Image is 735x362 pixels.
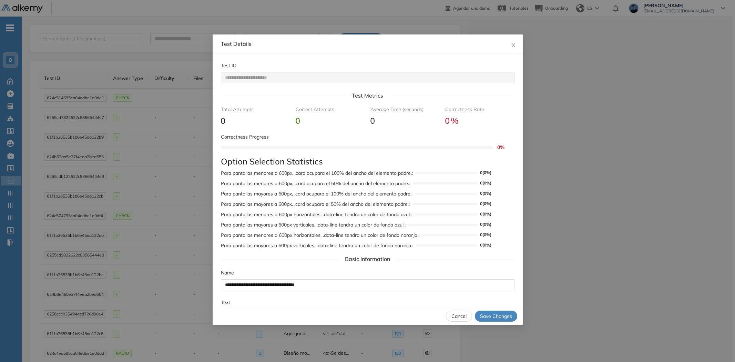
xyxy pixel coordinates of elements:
span: Para pantallas mayores a 600px, .card ocupara el 50% del ancho del elemento padre. : [221,200,410,208]
div: Test Details [221,40,514,48]
div: Widget de chat [612,283,735,362]
span: Para pantallas menores a 600px, .card ocupara el 50% del ancho del elemento padre. : [221,180,410,187]
span: 0 ( 0 %) [480,180,514,187]
span: Save Changes [480,312,512,320]
iframe: Chat Widget [612,283,735,362]
span: Para pantallas mayores a 600px, .card ocupara el 100% del ancho del elemento padre. : [221,190,412,198]
button: Save Changes [475,311,517,322]
span: Correctness Progress [221,134,269,140]
span: Para pantallas mayores a 600px verticales, .data-line tendra un color de fondo azul. : [221,221,406,229]
span: Para pantallas menores a 600px horizontales, .data-line tendra un color de fondo naranja. : [221,231,419,239]
button: Close [504,34,523,53]
label: Test ID [221,62,236,69]
div: Total Attempts [221,105,290,113]
span: 0 [370,116,375,125]
div: Average Time (seconds) [370,105,440,113]
span: Cancel [451,312,467,320]
span: Basic Information [339,255,396,263]
span: 0 ( 0 %) [480,232,514,238]
label: Name [221,269,234,276]
span: 0 % [497,143,514,151]
span: 0 [221,116,225,125]
span: Test Metrics [346,91,389,100]
span: Para pantallas menores a 600px horizontales, .data-line tendra un color de fondo azul. : [221,211,412,218]
span: 0 ( 0 %) [480,201,514,207]
span: 0 ( 0 %) [480,221,514,228]
span: Para pantallas mayores a 600px verticales, .data-line tendra un color de fondo naranja. : [221,242,413,249]
span: 0 ( 0 %) [480,170,514,176]
input: Name [221,279,514,290]
span: close [511,42,516,48]
button: Cancel [446,311,472,322]
span: 0 [445,116,450,125]
span: Para pantallas menores a 600px, .card ocupara el 100% del ancho del elemento padre. : [221,169,413,177]
span: 0 ( 0 %) [480,242,514,249]
span: 0 [296,116,300,125]
div: Correct Attempts [296,105,365,113]
label: Text [221,299,230,306]
h4: Option Selection Statistics [221,157,514,167]
span: 0 ( 0 %) [480,211,514,218]
span: % [451,114,458,128]
div: Correctness Rate [445,105,514,113]
span: 0 ( 0 %) [480,190,514,197]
